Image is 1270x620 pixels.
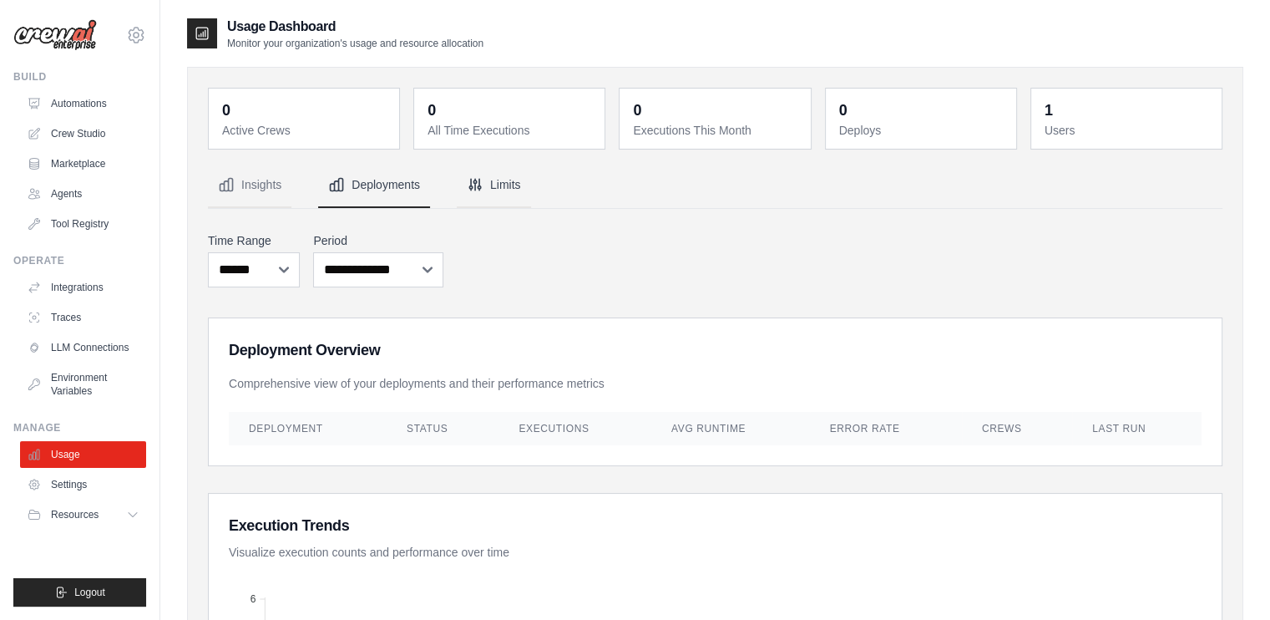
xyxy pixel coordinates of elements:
[810,412,962,445] th: Error Rate
[20,180,146,207] a: Agents
[20,304,146,331] a: Traces
[318,163,430,208] button: Deployments
[227,17,483,37] h2: Usage Dashboard
[651,412,810,445] th: Avg Runtime
[229,375,1202,392] p: Comprehensive view of your deployments and their performance metrics
[428,99,436,122] div: 0
[208,163,291,208] button: Insights
[229,412,387,445] th: Deployment
[13,19,97,51] img: Logo
[20,334,146,361] a: LLM Connections
[20,471,146,498] a: Settings
[20,364,146,404] a: Environment Variables
[498,412,651,445] th: Executions
[229,514,1202,537] h3: Execution Trends
[313,232,443,249] label: Period
[20,211,146,237] a: Tool Registry
[222,99,230,122] div: 0
[51,508,99,521] span: Resources
[74,586,105,599] span: Logout
[962,412,1072,445] th: Crews
[13,254,146,267] div: Operate
[227,37,483,50] p: Monitor your organization's usage and resource allocation
[13,421,146,435] div: Manage
[839,122,1006,139] dt: Deploys
[208,163,1222,208] nav: Tabs
[20,120,146,147] a: Crew Studio
[229,544,1202,561] p: Visualize execution counts and performance over time
[20,90,146,117] a: Automations
[1045,99,1053,122] div: 1
[20,274,146,301] a: Integrations
[428,122,595,139] dt: All Time Executions
[839,99,848,122] div: 0
[457,163,531,208] button: Limits
[20,150,146,177] a: Marketplace
[222,122,389,139] dt: Active Crews
[20,441,146,468] a: Usage
[229,338,1202,362] h3: Deployment Overview
[208,232,300,249] label: Time Range
[1045,122,1212,139] dt: Users
[13,70,146,84] div: Build
[1072,412,1202,445] th: Last Run
[20,501,146,528] button: Resources
[13,578,146,607] button: Logout
[250,592,256,604] tspan: 6
[633,122,800,139] dt: Executions This Month
[387,412,498,445] th: Status
[633,99,641,122] div: 0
